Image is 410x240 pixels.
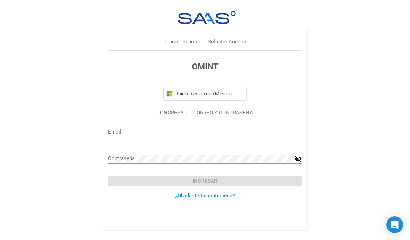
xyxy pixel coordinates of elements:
div: Open Intercom Messenger [386,216,403,233]
button: Iniciar sesión con Microsoft [163,87,247,101]
mat-icon: visibility_off [295,155,302,163]
div: Tengo Usuario [164,38,197,46]
p: O INGRESÁ TU CORREO Y CONTRASEÑA [108,109,302,117]
a: ¿Olvidaste tu contraseña? [175,192,235,199]
div: Solicitar Acceso [208,38,246,46]
span: Ingresar [192,178,218,184]
h3: OMINT [108,60,302,73]
button: Ingresar [108,176,302,186]
span: Iniciar sesión con Microsoft [175,91,244,96]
